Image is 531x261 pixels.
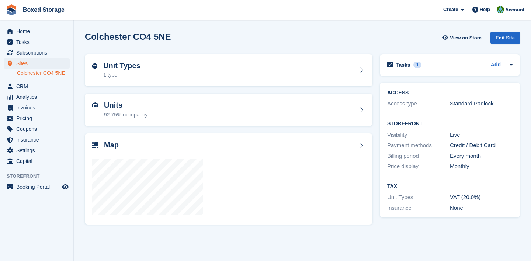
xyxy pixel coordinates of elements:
[6,4,17,15] img: stora-icon-8386f47178a22dfd0bd8f6a31ec36ba5ce8667c1dd55bd0f319d3a0aa187defe.svg
[4,156,70,166] a: menu
[16,102,60,113] span: Invoices
[450,131,513,139] div: Live
[61,182,70,191] a: Preview store
[16,58,60,69] span: Sites
[4,26,70,36] a: menu
[491,61,501,69] a: Add
[480,6,490,13] span: Help
[92,63,97,69] img: unit-type-icn-2b2737a686de81e16bb02015468b77c625bbabd49415b5ef34ead5e3b44a266d.svg
[497,6,504,13] img: Tobias Butler
[16,26,60,36] span: Home
[103,62,140,70] h2: Unit Types
[85,32,171,42] h2: Colchester CO4 5NE
[441,32,485,44] a: View on Store
[387,152,450,160] div: Billing period
[413,62,422,68] div: 1
[16,37,60,47] span: Tasks
[443,6,458,13] span: Create
[104,101,147,109] h2: Units
[450,193,513,202] div: VAT (20.0%)
[104,141,119,149] h2: Map
[450,162,513,171] div: Monthly
[4,81,70,91] a: menu
[505,6,524,14] span: Account
[85,94,372,126] a: Units 92.75% occupancy
[4,113,70,123] a: menu
[490,32,520,44] div: Edit Site
[4,92,70,102] a: menu
[387,204,450,212] div: Insurance
[92,102,98,108] img: unit-icn-7be61d7bf1b0ce9d3e12c5938cc71ed9869f7b940bace4675aadf7bd6d80202e.svg
[104,111,147,119] div: 92.75% occupancy
[16,81,60,91] span: CRM
[387,162,450,171] div: Price display
[103,71,140,79] div: 1 type
[20,4,67,16] a: Boxed Storage
[85,54,372,87] a: Unit Types 1 type
[16,113,60,123] span: Pricing
[490,32,520,47] a: Edit Site
[16,182,60,192] span: Booking Portal
[450,152,513,160] div: Every month
[16,124,60,134] span: Coupons
[4,58,70,69] a: menu
[396,62,410,68] h2: Tasks
[450,141,513,150] div: Credit / Debit Card
[4,135,70,145] a: menu
[387,100,450,108] div: Access type
[16,156,60,166] span: Capital
[16,135,60,145] span: Insurance
[85,133,372,225] a: Map
[16,145,60,156] span: Settings
[92,142,98,148] img: map-icn-33ee37083ee616e46c38cad1a60f524a97daa1e2b2c8c0bc3eb3415660979fc1.svg
[4,182,70,192] a: menu
[4,145,70,156] a: menu
[4,48,70,58] a: menu
[387,184,513,189] h2: Tax
[4,102,70,113] a: menu
[4,124,70,134] a: menu
[450,34,482,42] span: View on Store
[387,141,450,150] div: Payment methods
[450,100,513,108] div: Standard Padlock
[16,92,60,102] span: Analytics
[387,131,450,139] div: Visibility
[387,121,513,127] h2: Storefront
[16,48,60,58] span: Subscriptions
[4,37,70,47] a: menu
[387,90,513,96] h2: ACCESS
[387,193,450,202] div: Unit Types
[7,173,73,180] span: Storefront
[17,70,70,77] a: Colchester CO4 5NE
[450,204,513,212] div: None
